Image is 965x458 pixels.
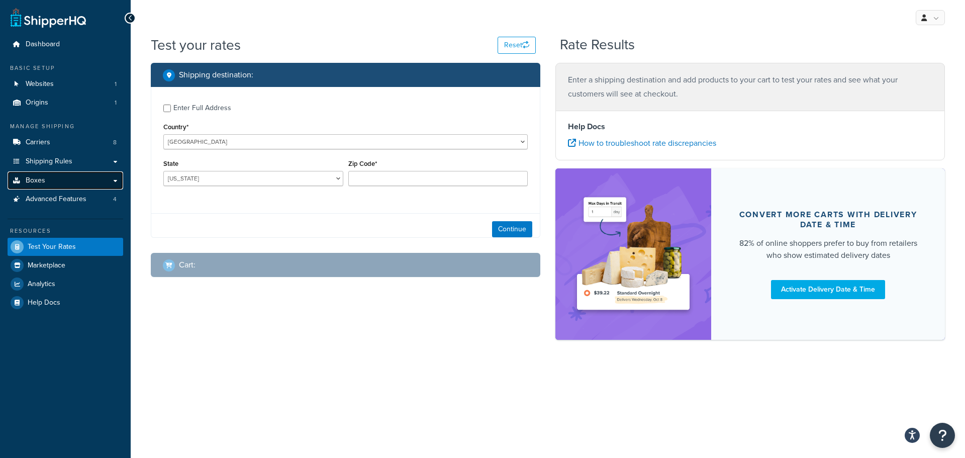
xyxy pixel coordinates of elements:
div: Resources [8,227,123,235]
div: 82% of online shoppers prefer to buy from retailers who show estimated delivery dates [735,237,921,261]
a: Shipping Rules [8,152,123,171]
span: Help Docs [28,299,60,307]
span: Origins [26,99,48,107]
input: Enter Full Address [163,105,171,112]
span: 1 [115,80,117,88]
div: Convert more carts with delivery date & time [735,210,921,230]
a: Test Your Rates [8,238,123,256]
a: Boxes [8,171,123,190]
h2: Cart : [179,260,196,269]
label: State [163,160,178,167]
a: Advanced Features4 [8,190,123,209]
span: 1 [115,99,117,107]
label: Country* [163,123,188,131]
label: Zip Code* [348,160,377,167]
li: Websites [8,75,123,94]
span: Advanced Features [26,195,86,204]
button: Open Resource Center [930,423,955,448]
span: Shipping Rules [26,157,72,166]
p: Enter a shipping destination and add products to your cart to test your rates and see what your c... [568,73,932,101]
li: Carriers [8,133,123,152]
h1: Test your rates [151,35,241,55]
a: How to troubleshoot rate discrepancies [568,137,716,149]
a: Origins1 [8,94,123,112]
a: Dashboard [8,35,123,54]
span: Dashboard [26,40,60,49]
h2: Rate Results [560,37,635,53]
button: Reset [498,37,536,54]
li: Origins [8,94,123,112]
span: Carriers [26,138,50,147]
span: Analytics [28,280,55,289]
span: Boxes [26,176,45,185]
a: Websites1 [8,75,123,94]
h2: Shipping destination : [179,70,253,79]
div: Basic Setup [8,64,123,72]
h4: Help Docs [568,121,932,133]
li: Advanced Features [8,190,123,209]
a: Marketplace [8,256,123,274]
span: 8 [113,138,117,147]
span: Marketplace [28,261,65,270]
span: Websites [26,80,54,88]
span: 4 [113,195,117,204]
a: Help Docs [8,294,123,312]
a: Analytics [8,275,123,293]
img: feature-image-ddt-36eae7f7280da8017bfb280eaccd9c446f90b1fe08728e4019434db127062ab4.png [570,184,696,325]
div: Manage Shipping [8,122,123,131]
a: Activate Delivery Date & Time [771,280,885,299]
div: Enter Full Address [173,101,231,115]
button: Continue [492,221,532,237]
span: Test Your Rates [28,243,76,251]
a: Carriers8 [8,133,123,152]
